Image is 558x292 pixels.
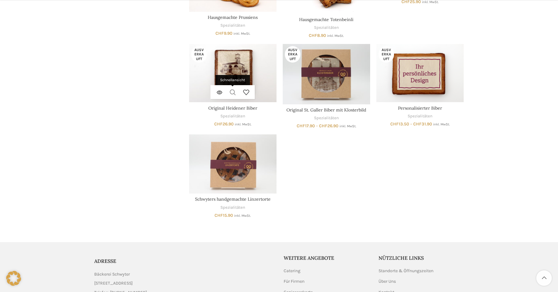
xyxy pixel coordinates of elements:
span: Ausverkauft [379,46,394,63]
a: Für Firmen [284,278,305,285]
span: Ausverkauft [191,46,207,63]
h5: Nützliche Links [379,255,464,261]
span: CHF [390,121,399,127]
a: Spezialitäten [220,23,245,28]
a: Schwyters handgemachte Linzertorte [195,196,271,202]
bdi: 9.90 [215,31,232,36]
span: CHF [297,123,305,129]
span: CHF [215,31,224,36]
span: Bäckerei Schwyter [94,271,130,278]
span: CHF [413,121,422,127]
small: inkl. MwSt. [235,122,251,126]
a: Personalisierter Biber [398,105,442,111]
a: Schwyters handgemachte Linzertorte [189,134,277,194]
a: Hausgemachte Prussiens [208,15,258,20]
a: Lese mehr über „Original Heidener Biber“ [213,85,226,99]
bdi: 13.50 [390,121,409,127]
bdi: 8.90 [309,33,326,38]
h5: Weitere Angebote [284,255,369,261]
small: inkl. MwSt. [234,214,251,218]
a: Personalisierter Biber [376,44,464,102]
span: CHF [215,213,223,218]
div: Schnellansicht [215,75,250,85]
a: Spezialitäten [408,113,432,119]
a: Hausgemachte Totenbeinli [299,17,353,22]
a: Spezialitäten [220,113,245,119]
span: ADRESSE [94,258,116,264]
span: – [410,121,412,127]
span: CHF [309,33,317,38]
a: Schnellansicht [226,85,239,99]
a: Spezialitäten [314,25,339,31]
bdi: 17.90 [297,123,315,129]
a: Original Heidener Biber [189,44,277,102]
a: Original St. Galler Biber mit Klosterbild [283,44,370,104]
a: Standorte & Öffnungszeiten [379,268,434,274]
small: inkl. MwSt. [339,124,356,128]
a: Spezialitäten [314,115,339,121]
bdi: 31.90 [413,121,432,127]
bdi: 15.90 [215,213,233,218]
small: inkl. MwSt. [327,34,344,38]
a: Spezialitäten [220,205,245,211]
a: Original Heidener Biber [208,105,257,111]
small: inkl. MwSt. [233,32,250,36]
bdi: 26.90 [214,121,234,127]
span: – [316,123,318,129]
span: CHF [214,121,223,127]
span: [STREET_ADDRESS] [94,280,133,287]
span: CHF [319,123,327,129]
a: Original St. Galler Biber mit Klosterbild [286,107,366,113]
a: Catering [284,268,301,274]
a: Scroll to top button [536,270,552,286]
span: Ausverkauft [285,46,300,63]
a: Über Uns [379,278,396,285]
small: inkl. MwSt. [433,122,450,126]
bdi: 26.90 [319,123,339,129]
